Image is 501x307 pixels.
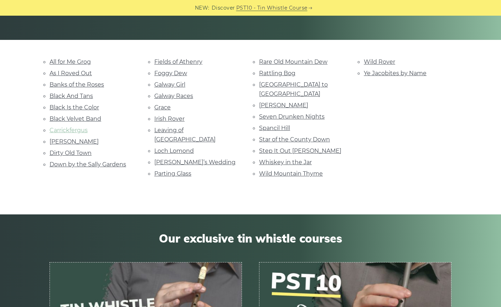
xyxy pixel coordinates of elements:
[50,150,92,156] a: Dirty Old Town
[50,115,101,122] a: Black Velvet Band
[50,231,451,245] span: Our exclusive tin whistle courses
[154,159,236,166] a: [PERSON_NAME]’s Wedding
[50,93,93,99] a: Black And Tans
[50,70,92,77] a: As I Roved Out
[154,115,185,122] a: Irish Rover
[259,147,341,154] a: Step It Out [PERSON_NAME]
[154,147,194,154] a: Loch Lomond
[50,161,126,168] a: Down by the Sally Gardens
[154,58,202,65] a: Fields of Athenry
[259,102,308,109] a: [PERSON_NAME]
[50,104,99,111] a: Black Is the Color
[259,113,325,120] a: Seven Drunken Nights
[259,125,290,131] a: Spancil Hill
[50,81,104,88] a: Banks of the Roses
[154,170,191,177] a: Parting Glass
[50,58,91,65] a: All for Me Grog
[259,70,295,77] a: Rattling Bog
[50,127,88,134] a: Carrickfergus
[154,104,171,111] a: Grace
[364,58,395,65] a: Wild Rover
[259,81,328,97] a: [GEOGRAPHIC_DATA] to [GEOGRAPHIC_DATA]
[236,4,308,12] a: PST10 - Tin Whistle Course
[259,159,312,166] a: Whiskey in the Jar
[154,70,187,77] a: Foggy Dew
[154,93,193,99] a: Galway Races
[259,170,323,177] a: Wild Mountain Thyme
[259,58,327,65] a: Rare Old Mountain Dew
[50,138,99,145] a: [PERSON_NAME]
[212,4,235,12] span: Discover
[259,136,330,143] a: Star of the County Down
[154,127,216,143] a: Leaving of [GEOGRAPHIC_DATA]
[364,70,427,77] a: Ye Jacobites by Name
[195,4,210,12] span: NEW:
[154,81,185,88] a: Galway Girl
